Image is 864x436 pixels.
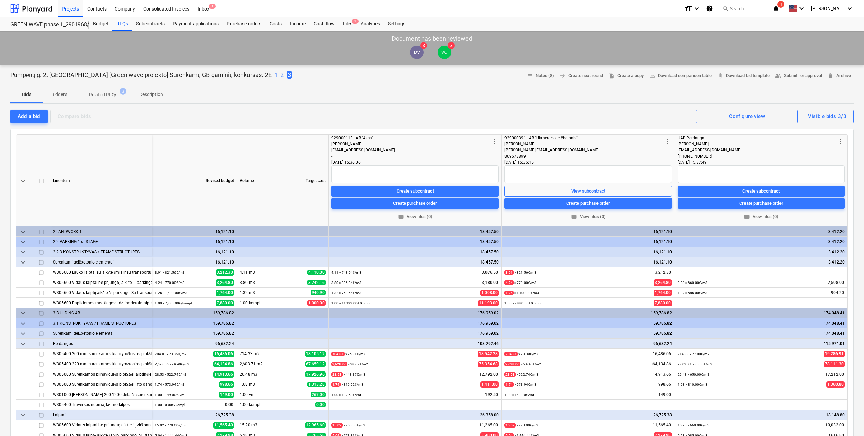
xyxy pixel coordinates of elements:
div: W305600 Papildomos medžiagos: Įdėtinė detalė laiptams Halfen HBB-FQS 20, TSS, neopreno tarpinė [53,298,149,308]
div: [PERSON_NAME] [504,141,664,147]
div: 18,457.50 [331,257,499,267]
span: 12,965.60 [305,422,326,428]
small: × 573.94€ / m3 [504,382,536,387]
div: 159,786.82 [504,318,672,328]
small: 28.53 × 522.74€ / m3 [155,373,187,376]
span: 940.90 [311,290,326,295]
small: × 810.92€ / m3 [331,382,363,387]
div: 16,121.10 [504,257,672,267]
div: 26,725.38 [155,410,234,420]
div: 174,048.41 [678,328,845,339]
span: 3,264.80 [216,279,234,286]
i: format_size [684,4,693,13]
span: attach_file [717,73,723,79]
div: 3,412.20 [678,237,845,247]
div: 26,358.00 [331,410,499,420]
div: - [331,153,491,159]
span: 14,913.66 [213,371,234,378]
span: 17,926.96 [305,371,326,377]
small: 1.26 × 1,400.00€ / m3 [155,291,187,295]
div: 16,121.10 [155,237,234,247]
div: W305000 Surenkamos pilnavidurės plokštės laiptinėje su transportu [53,369,149,379]
span: 3 [287,71,292,79]
div: 159,786.82 [155,328,234,339]
span: 149.00 [219,392,234,398]
div: 16,121.10 [155,257,234,267]
button: Create subcontract [678,186,845,197]
small: × 26.31€ / m2 [331,352,365,356]
div: 4.11 m3 [237,267,281,277]
span: 18,105.12 [305,351,326,357]
span: keyboard_arrow_down [19,340,27,348]
span: 1,764.00 [654,290,672,296]
button: Create next round [557,71,606,81]
div: W305400 200 mm surenkamos kiaurymėtosios plokštės su transportu skaičiuojant Neto kiekį ir su tra... [53,349,149,359]
button: Create purchase order [678,198,845,209]
button: 2 [280,71,284,79]
div: GREEN WAVE phase 1_2901968/2901969/2901972 [10,21,81,29]
button: Add a bid [10,110,48,123]
span: Download comparison table [649,72,712,80]
span: keyboard_arrow_down [19,228,27,236]
div: W301000 Peikko Petra 200-1200 detalės surenkamoms perdangoms [53,389,149,399]
button: Create purchase order [504,198,672,209]
a: Purchase orders [223,17,265,31]
small: × 522.74€ / m3 [504,372,538,377]
span: 78,111.30 [824,361,845,367]
p: Document has been reviewed [392,35,472,43]
span: 12,792.00 [479,371,499,377]
span: file_copy [608,73,614,79]
div: [PERSON_NAME] [678,141,837,147]
a: RFQs [112,17,132,31]
a: Settings [384,17,409,31]
div: 176,959.02 [331,318,499,328]
button: Search [720,3,767,14]
div: 16,121.10 [504,247,672,257]
div: 26.48 m3 [237,369,281,379]
div: 16,121.10 [504,237,672,247]
span: 11,565.40 [213,422,234,429]
small: 1.00 × 0.00€ / kompl [155,403,185,407]
span: more_vert [837,138,845,146]
div: [DATE] 15:36:15 [504,159,672,165]
small: × 24.40€ / m2 [504,362,541,366]
div: Subcontracts [132,17,169,31]
p: Bidders [51,91,67,98]
div: 16,121.10 [155,226,234,237]
div: 115,971.01 [678,339,845,349]
div: Revised budget [152,135,237,226]
div: Create subcontract [742,187,780,195]
span: [EMAIL_ADDRESS][DOMAIN_NAME] [331,148,395,152]
span: delete [827,73,833,79]
small: × 28.67€ / m2 [331,362,368,366]
span: 2,628.06 [504,362,520,366]
small: 4.24 × 770.00€ / m3 [155,281,185,285]
small: 2,628.06 × 24.40€ / m2 [155,362,189,366]
small: 1.00 × 7,880.00€ / kompl [155,301,192,305]
span: 3,264.80 [654,279,672,286]
div: 3 BUILDING AB [53,308,149,318]
div: 2.2.3 KONSTRUKTYVAS / FRAME STRUCTURES [53,247,149,257]
div: 3,412.20 [678,226,845,237]
div: Surenkami gelžbetonio elementai [53,328,149,338]
span: 11,265.00 [479,422,499,428]
small: × 750.00€ / m3 [331,423,365,428]
span: Download bid template [717,72,770,80]
span: 267.00 [311,392,326,397]
div: 176,959.02 [331,308,499,318]
span: 11,193.00 [478,300,499,306]
div: 3,412.20 [678,247,845,257]
div: Chat Widget [830,403,864,436]
div: Create purchase order [739,199,783,207]
div: W305600 Vidaus laiptų aikštelės parkinge. Su transportu [53,288,149,297]
small: 1.32 × 685.00€ / m3 [678,291,707,295]
span: arrow_forward [559,73,566,79]
div: 16,121.10 [155,247,234,257]
button: Notes (8) [524,71,557,81]
small: 15.20 × 660.00€ / m3 [678,423,710,427]
span: more_vert [491,138,499,146]
div: [PERSON_NAME] [331,141,491,147]
small: × 821.56€ / m3 [504,270,536,275]
a: Analytics [356,17,384,31]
